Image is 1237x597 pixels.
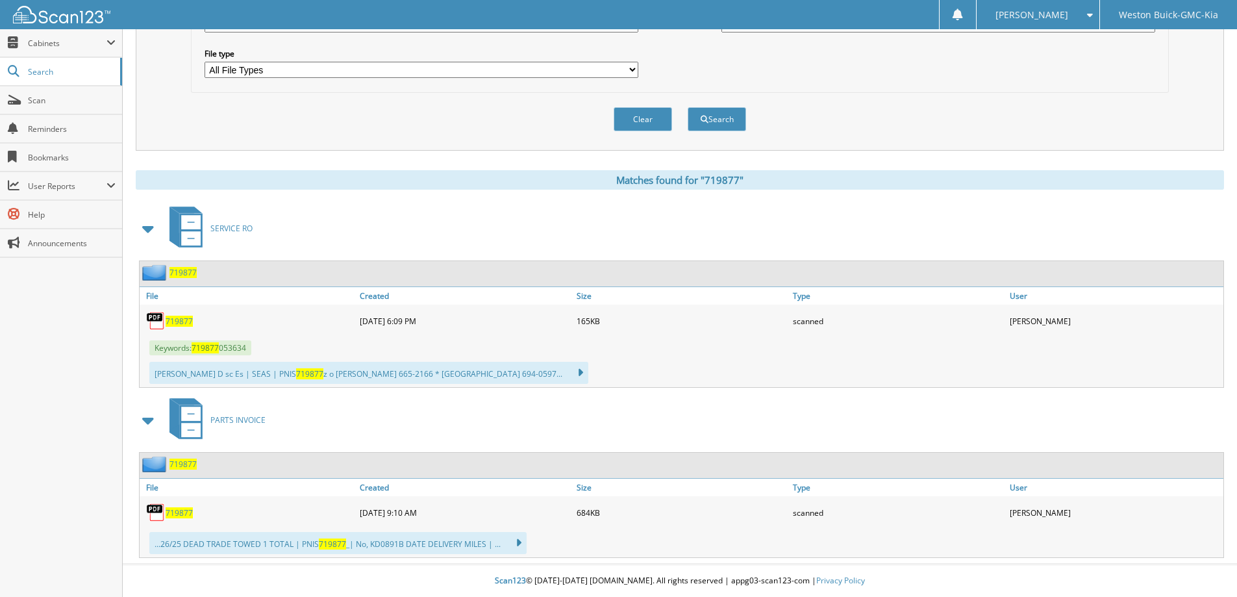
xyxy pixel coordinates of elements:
[356,308,573,334] div: [DATE] 6:09 PM
[162,203,253,254] a: SERVICE RO
[166,507,193,518] a: 719877
[614,107,672,131] button: Clear
[192,342,219,353] span: 719877
[356,287,573,305] a: Created
[149,340,251,355] span: Keywords: 053634
[142,456,169,472] img: folder2.png
[790,287,1006,305] a: Type
[140,479,356,496] a: File
[356,500,573,526] div: [DATE] 9:10 AM
[28,38,106,49] span: Cabinets
[162,394,266,446] a: PARTS INVOICE
[28,123,116,134] span: Reminders
[146,311,166,331] img: PDF.png
[1006,479,1223,496] a: User
[790,308,1006,334] div: scanned
[28,66,114,77] span: Search
[136,170,1224,190] div: Matches found for "719877"
[1006,308,1223,334] div: [PERSON_NAME]
[123,565,1237,597] div: © [DATE]-[DATE] [DOMAIN_NAME]. All rights reserved | appg03-scan123-com |
[816,575,865,586] a: Privacy Policy
[573,479,790,496] a: Size
[296,368,323,379] span: 719877
[1006,287,1223,305] a: User
[356,479,573,496] a: Created
[169,267,197,278] a: 719877
[169,459,197,470] a: 719877
[140,287,356,305] a: File
[210,223,253,234] span: SERVICE RO
[573,500,790,526] div: 684KB
[28,181,106,192] span: User Reports
[166,316,193,327] a: 719877
[1172,535,1237,597] iframe: Chat Widget
[146,503,166,522] img: PDF.png
[28,152,116,163] span: Bookmarks
[210,414,266,426] span: PARTS INVOICE
[149,532,527,554] div: ...26/25 DEAD TRADE TOWED 1 TOTAL | PNIS _| No, KD0891B DATE DELIVERY MILES | ...
[790,479,1006,496] a: Type
[28,209,116,220] span: Help
[319,539,346,550] span: 719877
[28,95,116,106] span: Scan
[790,500,1006,526] div: scanned
[28,238,116,249] span: Announcements
[1119,11,1218,19] span: Weston Buick-GMC-Kia
[495,575,526,586] span: Scan123
[205,48,638,59] label: File type
[995,11,1068,19] span: [PERSON_NAME]
[1006,500,1223,526] div: [PERSON_NAME]
[573,308,790,334] div: 165KB
[142,264,169,281] img: folder2.png
[149,362,588,384] div: [PERSON_NAME] D sc Es | SEAS | PNIS z o [PERSON_NAME] 665-2166 * [GEOGRAPHIC_DATA] 694-0597...
[13,6,110,23] img: scan123-logo-white.svg
[573,287,790,305] a: Size
[688,107,746,131] button: Search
